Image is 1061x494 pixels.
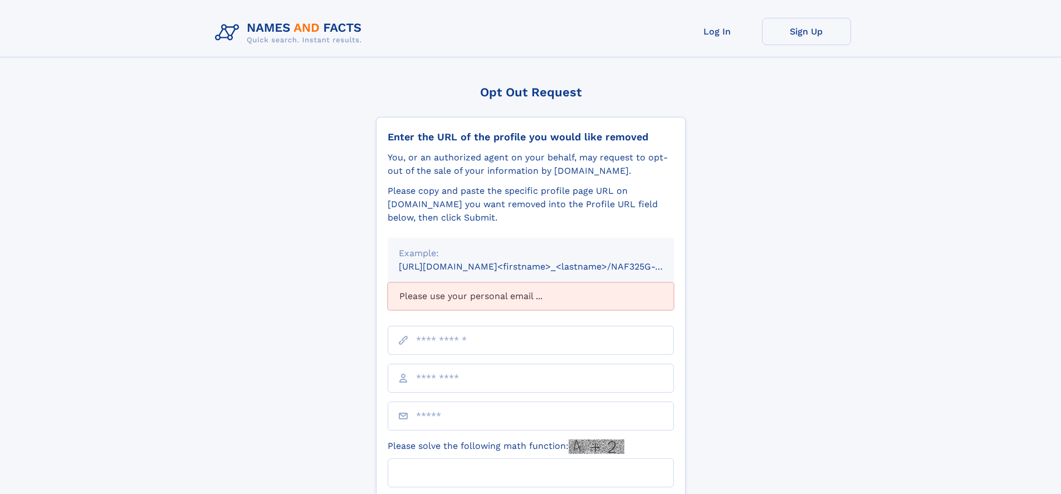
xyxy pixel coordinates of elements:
div: You, or an authorized agent on your behalf, may request to opt-out of the sale of your informatio... [388,151,674,178]
div: Example: [399,247,663,260]
label: Please solve the following math function: [388,439,624,454]
div: Opt Out Request [376,85,686,99]
a: Sign Up [762,18,851,45]
a: Log In [673,18,762,45]
img: Logo Names and Facts [211,18,371,48]
div: Please copy and paste the specific profile page URL on [DOMAIN_NAME] you want removed into the Pr... [388,184,674,224]
small: [URL][DOMAIN_NAME]<firstname>_<lastname>/NAF325G-xxxxxxxx [399,261,695,272]
div: Please use your personal email ... [388,282,674,310]
div: Enter the URL of the profile you would like removed [388,131,674,143]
